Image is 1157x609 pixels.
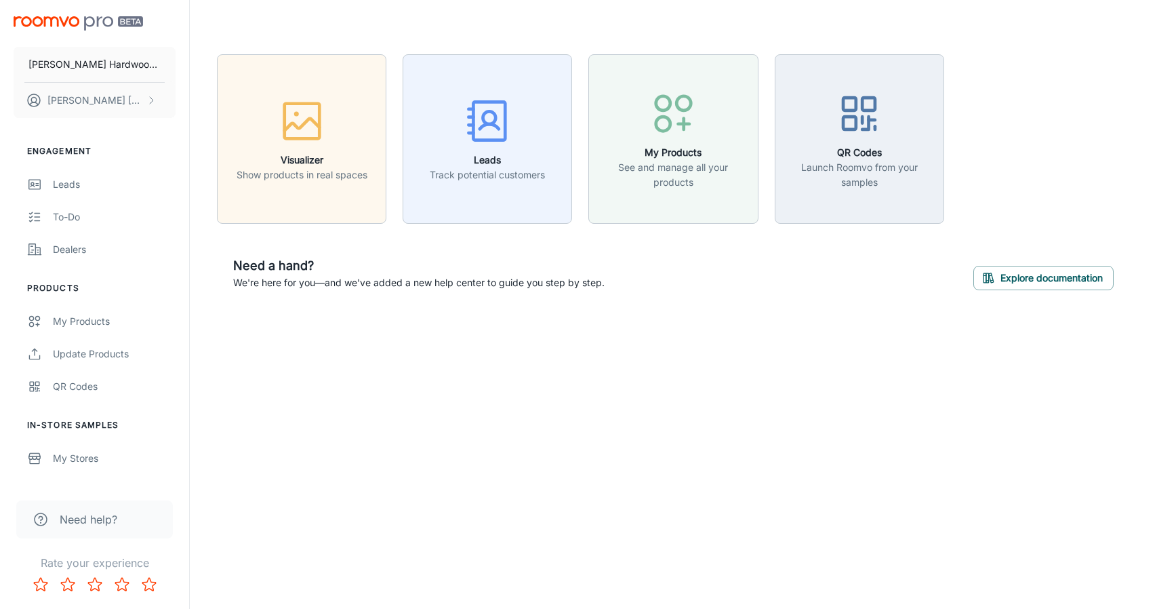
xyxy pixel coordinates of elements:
h6: Visualizer [237,153,367,168]
div: Update Products [53,347,176,361]
img: Roomvo PRO Beta [14,16,143,31]
button: [PERSON_NAME] [PERSON_NAME] [14,83,176,118]
p: [PERSON_NAME] [PERSON_NAME] [47,93,143,108]
div: Leads [53,177,176,192]
h6: Leads [430,153,545,168]
h6: My Products [597,145,749,160]
a: Explore documentation [973,271,1114,284]
a: My ProductsSee and manage all your products [588,131,758,144]
p: [PERSON_NAME] Hardwood Flooring [28,57,161,72]
h6: QR Codes [784,145,935,160]
button: VisualizerShow products in real spaces [217,54,386,224]
p: See and manage all your products [597,160,749,190]
div: My Products [53,314,176,329]
div: Dealers [53,242,176,257]
button: [PERSON_NAME] Hardwood Flooring [14,47,176,82]
h6: Need a hand? [233,256,605,275]
button: QR CodesLaunch Roomvo from your samples [775,54,944,224]
p: Track potential customers [430,168,545,182]
p: Show products in real spaces [237,168,367,182]
button: Explore documentation [973,266,1114,290]
button: My ProductsSee and manage all your products [588,54,758,224]
div: To-do [53,210,176,224]
p: Launch Roomvo from your samples [784,160,935,190]
p: We're here for you—and we've added a new help center to guide you step by step. [233,275,605,290]
a: LeadsTrack potential customers [403,131,572,144]
button: LeadsTrack potential customers [403,54,572,224]
a: QR CodesLaunch Roomvo from your samples [775,131,944,144]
